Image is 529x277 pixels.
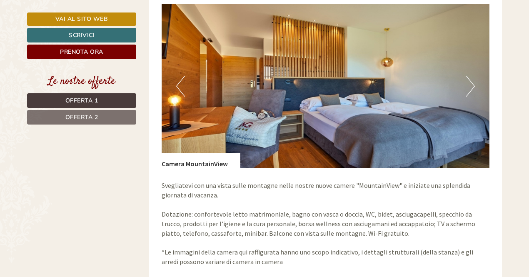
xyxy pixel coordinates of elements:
button: Invia [286,220,329,234]
img: image [162,4,490,168]
div: [GEOGRAPHIC_DATA] [12,24,122,31]
div: Buon giorno, come possiamo aiutarla? [6,22,127,48]
small: 22:53 [12,40,122,46]
div: Le nostre offerte [27,74,136,89]
a: Prenota ora [27,45,136,59]
a: Vai al sito web [27,12,136,26]
div: martedì [146,6,183,20]
span: Offerta 2 [65,113,98,121]
p: Svegliatevi con una vista sulle montagne nelle nostre nuove camere "MountainView" e iniziate una ... [162,181,490,267]
button: Next [466,76,475,97]
button: Previous [176,76,185,97]
a: Scrivici [27,28,136,42]
span: Offerta 1 [65,97,98,105]
div: Camera MountainView [162,153,240,169]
